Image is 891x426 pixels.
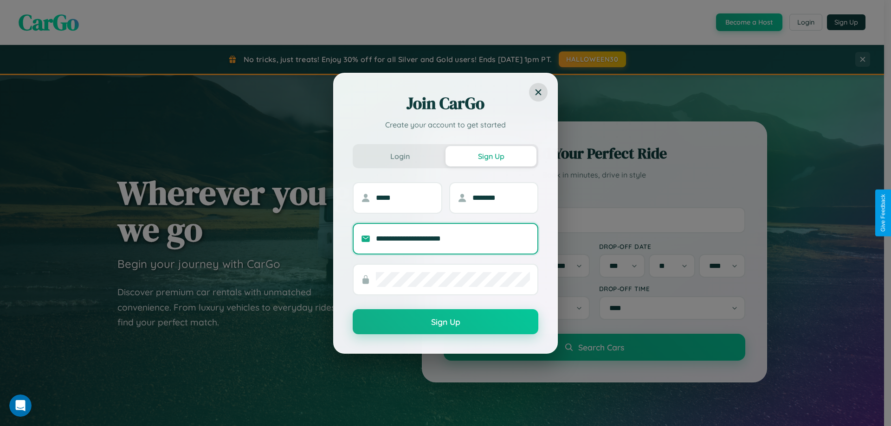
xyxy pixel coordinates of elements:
p: Create your account to get started [353,119,538,130]
button: Sign Up [353,309,538,334]
button: Login [355,146,445,166]
div: Give Feedback [880,194,886,232]
button: Sign Up [445,146,536,166]
iframe: Intercom live chat [9,394,32,417]
h2: Join CarGo [353,92,538,114]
